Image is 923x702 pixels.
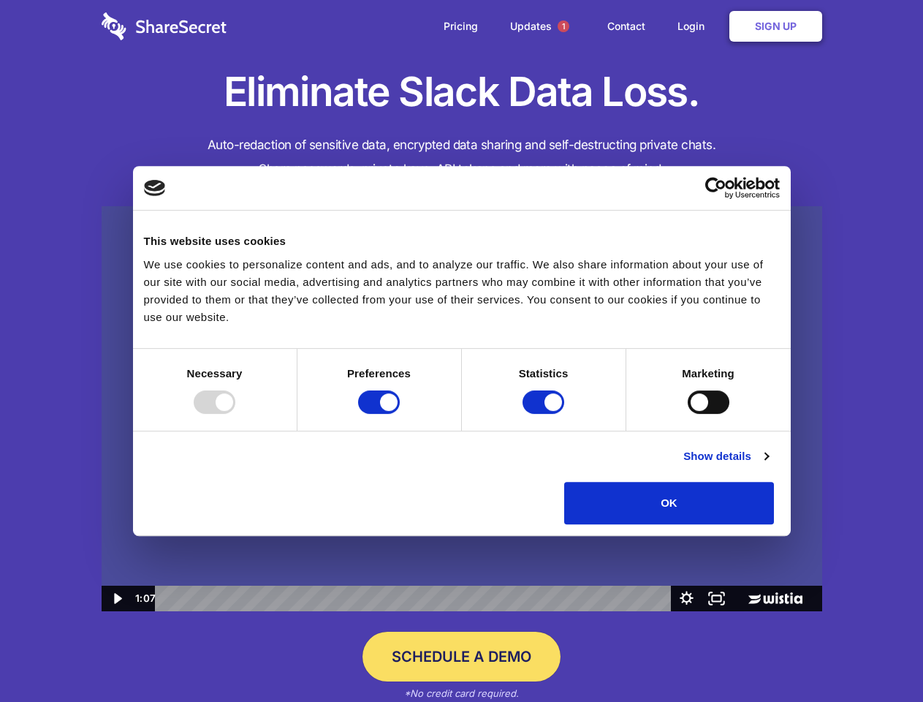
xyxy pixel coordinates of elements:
a: Pricing [429,4,493,49]
a: Schedule a Demo [362,632,561,682]
div: Playbar [167,586,664,611]
a: Usercentrics Cookiebot - opens in a new window [652,177,780,199]
span: 1 [558,20,569,32]
a: Show details [683,448,768,465]
button: Show settings menu [672,586,702,611]
img: Sharesecret [102,206,822,612]
h4: Auto-redaction of sensitive data, encrypted data sharing and self-destructing private chats. Shar... [102,133,822,181]
h1: Eliminate Slack Data Loss. [102,66,822,118]
button: Fullscreen [702,586,732,611]
img: logo-wordmark-white-trans-d4663122ce5f474addd5e946df7df03e33cb6a1c49d2221995e7729f52c070b2.svg [102,12,227,40]
strong: Marketing [682,367,734,380]
div: We use cookies to personalize content and ads, and to analyze our traffic. We also share informat... [144,256,780,326]
a: Sign Up [729,11,822,42]
div: This website uses cookies [144,233,780,250]
strong: Statistics [519,367,569,380]
img: logo [144,180,166,196]
strong: Necessary [187,367,243,380]
a: Contact [593,4,660,49]
em: *No credit card required. [404,687,519,699]
a: Login [663,4,726,49]
button: OK [564,482,774,524]
button: Play Video [102,586,132,611]
strong: Preferences [347,367,411,380]
a: Wistia Logo -- Learn More [732,586,821,611]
